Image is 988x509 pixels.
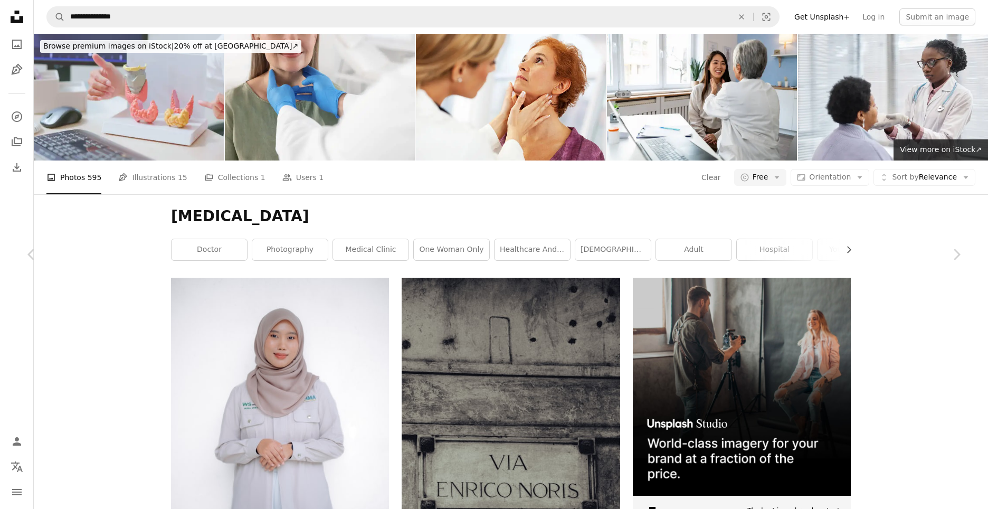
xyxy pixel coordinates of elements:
[6,34,27,55] a: Photos
[753,172,768,183] span: Free
[754,7,779,27] button: Visual search
[178,172,187,183] span: 15
[416,34,606,161] img: Female doctor examining her patient.
[6,131,27,153] a: Collections
[701,169,721,186] button: Clear
[43,42,298,50] span: 20% off at [GEOGRAPHIC_DATA] ↗
[43,42,174,50] span: Browse premium images on iStock |
[839,239,851,260] button: scroll list to the right
[6,106,27,127] a: Explore
[282,161,324,194] a: Users 1
[809,173,851,181] span: Orientation
[34,34,224,161] img: asian doctor thyroid model explain
[798,34,988,161] img: Female Health Practitioner with Patient during Check up
[899,8,975,25] button: Submit an image
[252,239,328,260] a: photography
[734,169,787,186] button: Free
[333,239,408,260] a: medical clinic
[34,34,308,59] a: Browse premium images on iStock|20% off at [GEOGRAPHIC_DATA]↗
[46,6,780,27] form: Find visuals sitewide
[171,207,851,226] h1: [MEDICAL_DATA]
[118,161,187,194] a: Illustrations 15
[171,409,389,419] a: A woman wearing a hijab smiles at the camera.
[225,34,415,161] img: Endocrinologist examining thyroid gland of patient indoors, closeup
[892,172,957,183] span: Relevance
[656,239,731,260] a: adult
[172,239,247,260] a: doctor
[6,431,27,452] a: Log in / Sign up
[495,239,570,260] a: healthcare and medicine
[6,59,27,80] a: Illustrations
[414,239,489,260] a: one woman only
[6,482,27,503] button: Menu
[204,161,265,194] a: Collections 1
[788,8,856,25] a: Get Unsplash+
[633,278,851,496] img: file-1715651741414-859baba4300dimage
[791,169,869,186] button: Orientation
[900,145,982,154] span: View more on iStock ↗
[607,34,797,161] img: Senior Caucasian female doctor palpating female patient's thyroid gland
[892,173,918,181] span: Sort by
[818,239,893,260] a: young woman
[730,7,753,27] button: Clear
[575,239,651,260] a: [DEMOGRAPHIC_DATA]
[261,172,265,183] span: 1
[47,7,65,27] button: Search Unsplash
[737,239,812,260] a: hospital
[873,169,975,186] button: Sort byRelevance
[6,456,27,477] button: Language
[319,172,324,183] span: 1
[402,467,620,476] a: a black and white photo of a sign on a building
[925,204,988,305] a: Next
[856,8,891,25] a: Log in
[894,139,988,161] a: View more on iStock↗
[6,157,27,178] a: Download History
